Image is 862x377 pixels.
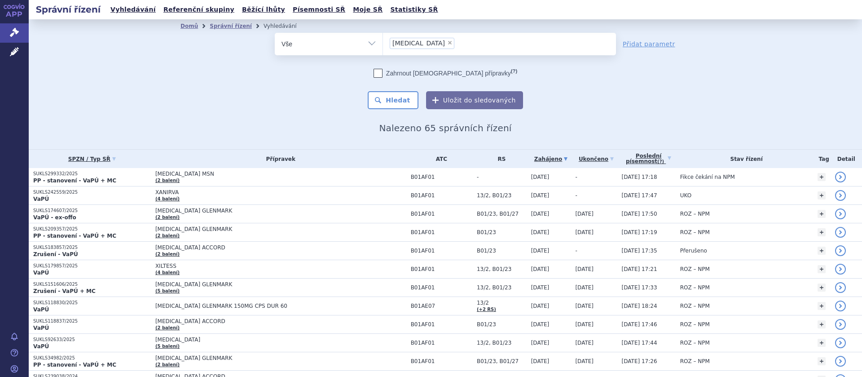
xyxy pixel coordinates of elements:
[411,358,472,364] span: B01AF01
[411,321,472,328] span: B01AF01
[835,227,846,238] a: detail
[392,40,445,46] span: [MEDICAL_DATA]
[622,266,657,272] span: [DATE] 17:21
[818,339,826,347] a: +
[575,174,577,180] span: -
[155,325,180,330] a: (2 balení)
[680,211,710,217] span: ROZ – NPM
[155,252,180,257] a: (2 balení)
[155,318,380,324] span: [MEDICAL_DATA] ACCORD
[622,150,676,168] a: Poslednípísemnost(?)
[155,270,180,275] a: (4 balení)
[680,248,707,254] span: Přerušeno
[411,248,472,254] span: B01AF01
[155,263,380,269] span: XILTESS
[835,190,846,201] a: detail
[411,174,472,180] span: B01AF01
[575,229,594,235] span: [DATE]
[477,248,527,254] span: B01/23
[622,211,657,217] span: [DATE] 17:50
[818,247,826,255] a: +
[33,343,49,350] strong: VaPÚ
[575,211,594,217] span: [DATE]
[33,189,151,195] p: SUKLS242559/2025
[33,244,151,251] p: SUKLS183857/2025
[680,284,710,291] span: ROZ – NPM
[680,174,735,180] span: Fikce čekání na NPM
[477,174,527,180] span: -
[33,153,151,165] a: SPZN / Typ SŘ
[531,266,550,272] span: [DATE]
[374,69,517,78] label: Zahrnout [DEMOGRAPHIC_DATA] přípravky
[477,229,527,235] span: B01/23
[531,248,550,254] span: [DATE]
[680,340,710,346] span: ROZ – NPM
[835,208,846,219] a: detail
[531,192,550,199] span: [DATE]
[680,266,710,272] span: ROZ – NPM
[680,192,691,199] span: UKO
[411,266,472,272] span: B01AF01
[350,4,385,16] a: Moje SŘ
[387,4,440,16] a: Statistiky SŘ
[411,229,472,235] span: B01AF01
[818,228,826,236] a: +
[155,244,380,251] span: [MEDICAL_DATA] ACCORD
[531,229,550,235] span: [DATE]
[155,189,380,195] span: XANIRVA
[180,23,198,29] a: Domů
[818,320,826,328] a: +
[575,340,594,346] span: [DATE]
[477,300,527,306] span: 13/2
[155,337,380,343] span: [MEDICAL_DATA]
[477,211,527,217] span: B01/23, B01/27
[155,208,380,214] span: [MEDICAL_DATA] GLENMARK
[290,4,348,16] a: Písemnosti SŘ
[818,265,826,273] a: +
[155,281,380,288] span: [MEDICAL_DATA] GLENMARK
[835,282,846,293] a: detail
[368,91,418,109] button: Hledat
[835,337,846,348] a: detail
[835,301,846,311] a: detail
[108,4,158,16] a: Vyhledávání
[657,159,664,164] abbr: (?)
[33,196,49,202] strong: VaPÚ
[155,362,180,367] a: (2 balení)
[151,150,406,168] th: Přípravek
[477,266,527,272] span: 13/2, B01/23
[622,321,657,328] span: [DATE] 17:46
[33,233,116,239] strong: PP - stanovení - VaPÚ + MC
[531,321,550,328] span: [DATE]
[477,192,527,199] span: 13/2, B01/23
[622,192,657,199] span: [DATE] 17:47
[161,4,237,16] a: Referenční skupiny
[33,325,49,331] strong: VaPÚ
[622,229,657,235] span: [DATE] 17:19
[575,192,577,199] span: -
[33,171,151,177] p: SUKLS299332/2025
[155,178,180,183] a: (2 balení)
[155,303,380,309] span: [MEDICAL_DATA] GLENMARK 150MG CPS DUR 60
[622,248,657,254] span: [DATE] 17:35
[835,319,846,330] a: detail
[411,340,472,346] span: B01AF01
[575,248,577,254] span: -
[33,362,116,368] strong: PP - stanovení - VaPÚ + MC
[426,91,523,109] button: Uložit do sledovaných
[33,226,151,232] p: SUKLS209357/2025
[622,340,657,346] span: [DATE] 17:44
[155,355,380,361] span: [MEDICAL_DATA] GLENMARK
[680,358,710,364] span: ROZ – NPM
[622,284,657,291] span: [DATE] 17:33
[33,214,76,221] strong: VaPÚ - ex-offo
[411,192,472,199] span: B01AF01
[575,153,617,165] a: Ukončeno
[622,358,657,364] span: [DATE] 17:26
[33,251,78,257] strong: Zrušení - VaPÚ
[33,177,116,184] strong: PP - stanovení - VaPÚ + MC
[531,211,550,217] span: [DATE]
[155,196,180,201] a: (4 balení)
[623,40,675,49] a: Přidat parametr
[411,284,472,291] span: B01AF01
